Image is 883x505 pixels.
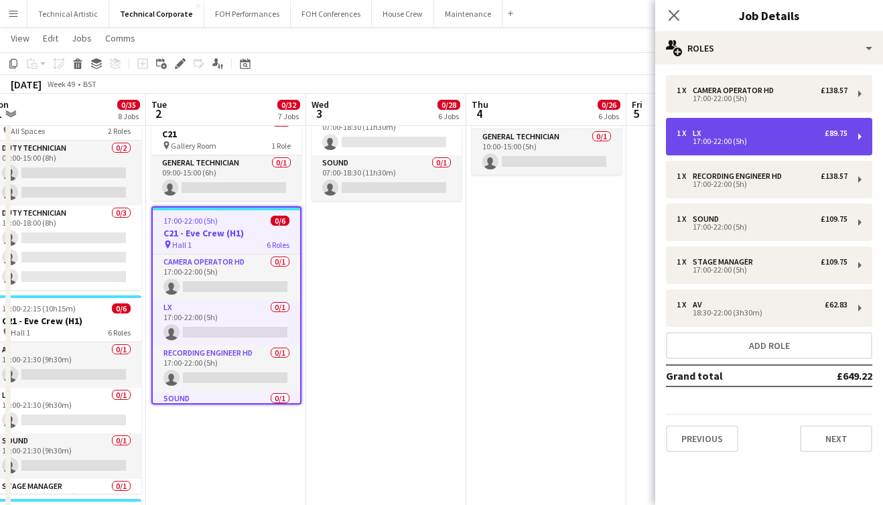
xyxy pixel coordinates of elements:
div: 6 Jobs [598,111,620,121]
span: 6 Roles [267,240,289,250]
a: Jobs [66,29,97,47]
h3: C21 [151,128,301,140]
div: £109.75 [821,214,847,224]
div: 17:00-22:00 (5h) [677,138,847,145]
span: Fri [632,98,642,111]
button: Technical Corporate [109,1,204,27]
div: 17:00-22:00 (5h) [677,95,847,102]
span: 17:00-22:00 (5h) [163,216,218,226]
span: Week 49 [44,79,78,89]
a: Edit [38,29,64,47]
span: 1 Role [271,141,291,151]
div: Stage Manager [693,257,758,267]
span: 6 Roles [108,328,131,338]
span: 5 [630,106,642,121]
h3: C21 - Eve Crew (H1) [153,227,300,239]
div: 1 x [677,300,693,309]
app-card-role: General Technician0/110:00-15:00 (5h) [472,129,622,175]
span: Hall 1 [172,240,192,250]
div: 1 x [677,129,693,138]
span: Edit [43,32,58,44]
div: [DATE] [11,78,42,91]
span: Gallery Room [171,141,216,151]
app-card-role: General Technician0/109:00-15:00 (6h) [151,155,301,201]
span: Wed [312,98,329,111]
div: BST [83,79,96,89]
div: £89.75 [825,129,847,138]
app-card-role: Sound0/107:00-18:30 (11h30m) [312,155,462,201]
button: Maintenance [434,1,502,27]
div: 1 x [677,257,693,267]
span: Comms [105,32,135,44]
app-card-role: LX0/117:00-22:00 (5h) [153,300,300,346]
app-card-role: Sound0/117:00-22:00 (5h) [153,391,300,437]
span: 0/6 [271,216,289,226]
app-job-card: 17:00-22:00 (5h)0/6C21 - Eve Crew (H1) Hall 16 RolesCamera Operator HD0/117:00-22:00 (5h) LX0/117... [151,206,301,405]
a: Comms [100,29,141,47]
div: 1 x [677,214,693,224]
div: £138.57 [821,86,847,95]
button: House Crew [372,1,434,27]
td: £649.22 [793,365,872,386]
div: 6 Jobs [438,111,460,121]
div: 1 x [677,86,693,95]
div: £138.57 [821,171,847,181]
span: 2 [149,106,167,121]
app-job-card: 10:00-15:00 (5h)0/1C21 Gallery Room1 RoleGeneral Technician0/110:00-15:00 (5h) [472,82,622,175]
span: 12:00-22:15 (10h15m) [2,303,76,313]
a: View [5,29,35,47]
span: Tue [151,98,167,111]
div: Recording Engineer HD [693,171,787,181]
div: 8 Jobs [118,111,139,121]
div: 17:00-22:00 (5h) [677,181,847,188]
span: All Spaces [11,126,45,136]
div: Roles [655,32,883,64]
button: FOH Performances [204,1,291,27]
div: £62.83 [825,300,847,309]
span: 0/28 [437,100,460,110]
span: Hall 1 [11,328,30,338]
div: £109.75 [821,257,847,267]
div: Camera Operator HD [693,86,779,95]
div: Sound [693,214,724,224]
button: Technical Artistic [27,1,109,27]
span: 0/26 [598,100,620,110]
span: 4 [470,106,488,121]
td: Grand total [666,365,793,386]
span: 0/6 [112,303,131,313]
button: Next [800,425,872,452]
app-job-card: 09:00-15:00 (6h)0/1C21 Gallery Room1 RoleGeneral Technician0/109:00-15:00 (6h) [151,109,301,201]
div: 17:00-22:00 (5h) [677,267,847,273]
span: 2 Roles [108,126,131,136]
span: View [11,32,29,44]
div: AV [693,300,707,309]
h3: Job Details [655,7,883,24]
button: FOH Conferences [291,1,372,27]
app-card-role: Camera Operator HD0/117:00-22:00 (5h) [153,255,300,300]
span: 0/35 [117,100,140,110]
span: 3 [310,106,329,121]
span: Thu [472,98,488,111]
div: LX [693,129,706,138]
div: 1 x [677,171,693,181]
button: Previous [666,425,738,452]
div: 7 Jobs [278,111,299,121]
div: 18:30-22:00 (3h30m) [677,309,847,316]
button: Add role [666,332,872,359]
div: 17:00-22:00 (5h) [677,224,847,230]
span: 0/32 [277,100,300,110]
span: Jobs [72,32,92,44]
app-card-role: Camera Operator FD0/107:00-18:30 (11h30m) [312,110,462,155]
app-card-role: Recording Engineer HD0/117:00-22:00 (5h) [153,346,300,391]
